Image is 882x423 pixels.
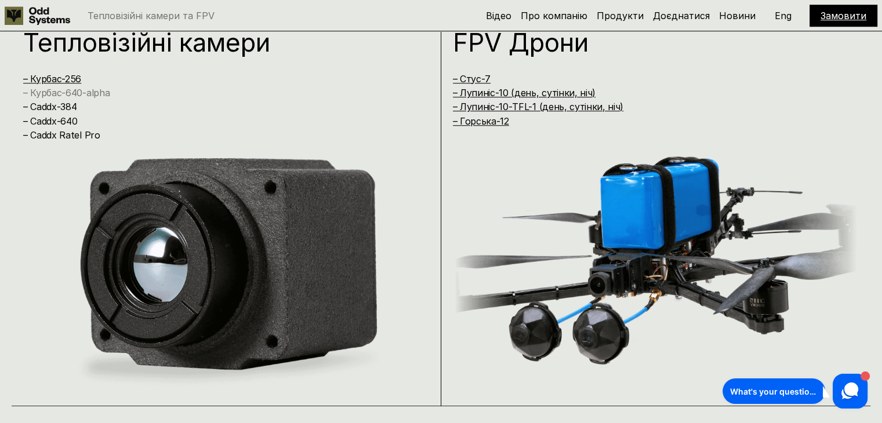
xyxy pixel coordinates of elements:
a: Про компанію [521,10,587,21]
a: Замовити [821,10,866,21]
a: – Caddx-384 [23,101,77,112]
a: Новини [719,10,756,21]
a: – Лупиніс-10-TFL-1 (день, сутінки, ніч) [453,101,624,112]
a: – Caddx Ratel Pro [23,129,100,141]
a: Продукти [597,10,644,21]
p: Eng [775,11,792,20]
a: – Горська-12 [453,115,509,127]
a: Доєднатися [653,10,710,21]
a: – Стус-7 [453,73,491,85]
a: Відео [486,10,511,21]
h1: Тепловізійні камери [23,30,405,55]
a: – Курбас-256 [23,73,81,85]
p: Тепловізійні камери та FPV [88,11,215,20]
a: – Caddx-640 [23,115,77,127]
h1: FPV Дрони [453,30,834,55]
a: – Лупиніс-10 (день, сутінки, ніч) [453,87,596,99]
iframe: HelpCrunch [720,371,870,411]
a: – Курбас-640-alpha [23,87,110,99]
